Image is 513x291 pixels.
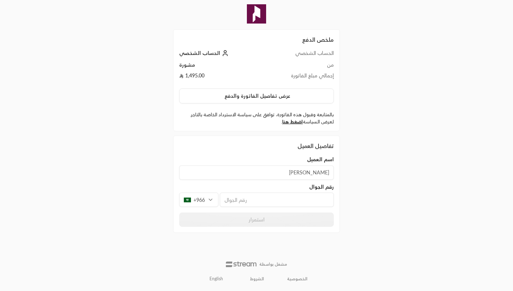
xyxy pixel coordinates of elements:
[247,4,266,24] img: Company Logo
[179,50,220,56] span: الحساب الشخصي
[179,50,230,56] a: الحساب الشخصي
[220,193,334,207] input: رقم الجوال
[259,261,287,267] p: مشغل بواسطة
[309,183,334,190] span: رقم الجوال
[282,119,303,124] a: اضغط هنا
[179,193,218,207] div: +966
[179,88,334,103] button: عرض تفاصيل الفاتورة والدفع
[179,72,263,83] td: 1,495.00
[206,272,227,285] a: English
[250,276,264,282] a: الشروط
[179,35,334,44] h2: ملخص الدفع
[287,276,307,282] a: الخصوصية
[263,72,334,83] td: إجمالي مبلغ الفاتورة
[307,156,334,163] span: اسم العميل
[179,165,334,180] input: اسم العميل
[179,142,334,150] div: تفاصيل العميل
[263,50,334,61] td: الحساب الشخصي
[263,61,334,72] td: من
[179,61,263,72] td: مشورة
[179,111,334,125] label: بالمتابعة وقبول هذه الفاتورة، توافق على سياسة الاسترداد الخاصة بالتاجر. لعرض السياسة .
